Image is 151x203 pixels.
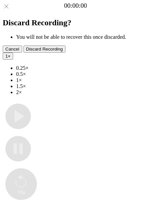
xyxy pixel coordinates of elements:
li: 0.5× [16,71,148,77]
h2: Discard Recording? [3,18,148,27]
button: Discard Recording [23,46,66,53]
li: 1× [16,77,148,83]
li: You will not be able to recover this once discarded. [16,34,148,40]
li: 0.25× [16,65,148,71]
li: 1.5× [16,83,148,89]
a: 00:00:00 [64,2,87,9]
button: 1× [3,53,13,60]
span: 1 [5,54,8,59]
button: Cancel [3,46,22,53]
li: 2× [16,89,148,95]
